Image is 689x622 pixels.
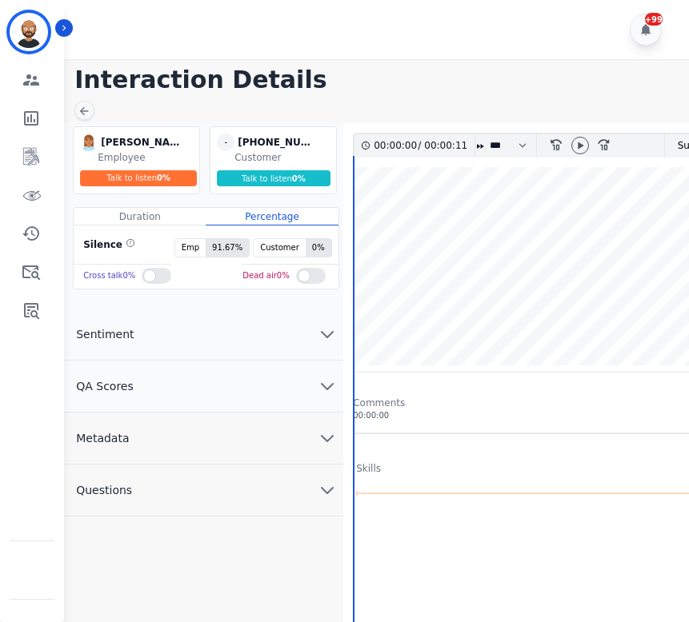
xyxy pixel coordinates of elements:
[217,134,234,151] span: -
[63,413,343,465] button: Metadata chevron down
[63,465,343,516] button: Questions chevron down
[242,265,289,288] div: Dead air 0 %
[175,239,206,257] span: Emp
[318,377,337,396] svg: chevron down
[98,151,196,164] div: Employee
[63,378,146,394] span: QA Scores
[74,208,206,225] div: Duration
[206,239,249,257] span: 91.67 %
[254,239,306,257] span: Customer
[318,480,337,500] svg: chevron down
[101,134,181,151] div: [PERSON_NAME] Still
[10,13,48,51] img: Bordered avatar
[63,430,142,446] span: Metadata
[63,326,146,342] span: Sentiment
[292,174,306,183] span: 0 %
[63,361,343,413] button: QA Scores chevron down
[645,13,663,26] div: +99
[157,173,170,182] span: 0 %
[83,265,135,288] div: Cross talk 0 %
[421,134,465,157] div: 00:00:11
[63,309,343,361] button: Sentiment chevron down
[206,208,338,225] div: Percentage
[306,239,331,257] span: 0 %
[318,429,337,448] svg: chevron down
[63,482,145,498] span: Questions
[356,462,381,475] div: Skills
[374,134,418,157] div: 00:00:00
[318,325,337,344] svg: chevron down
[74,66,689,94] h1: Interaction Details
[217,170,330,186] div: Talk to listen
[80,238,135,257] div: Silence
[238,134,318,151] div: [PHONE_NUMBER]
[374,134,471,157] div: /
[234,151,333,164] div: Customer
[80,170,197,186] div: Talk to listen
